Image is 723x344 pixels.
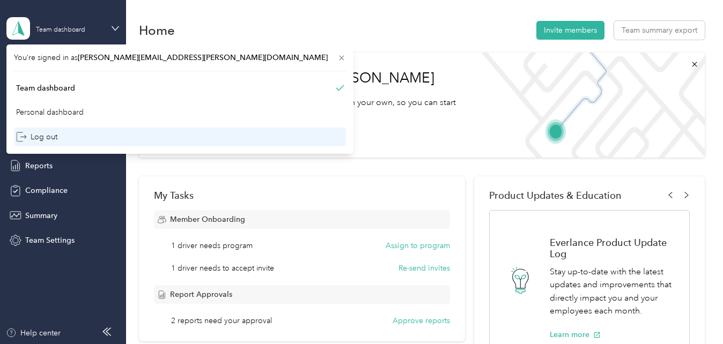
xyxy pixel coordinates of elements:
iframe: Everlance-gr Chat Button Frame [663,284,723,344]
span: Summary [25,210,57,221]
span: 2 reports need your approval [171,315,272,326]
button: Help center [6,327,61,339]
span: Reports [25,160,53,171]
span: Member Onboarding [170,214,245,225]
span: Product Updates & Education [489,190,622,201]
div: My Tasks [154,190,450,201]
h1: Everlance Product Update Log [550,237,677,259]
span: 1 driver needs to accept invite [171,263,274,274]
button: Re-send invites [399,263,450,274]
button: Invite members [536,21,604,40]
button: Approve reports [393,315,450,326]
span: 1 driver needs program [171,240,253,251]
div: Team dashboard [16,83,75,94]
div: Log out [16,131,57,143]
div: Personal dashboard [16,107,84,118]
button: Team summary export [614,21,705,40]
button: Learn more [550,329,601,340]
h1: Home [139,25,175,36]
span: [PERSON_NAME][EMAIL_ADDRESS][PERSON_NAME][DOMAIN_NAME] [78,53,328,62]
img: Welcome to everlance [472,53,704,158]
span: Report Approvals [170,289,232,300]
div: Team dashboard [36,27,85,33]
span: You’re signed in as [14,52,346,63]
span: Compliance [25,185,68,196]
button: Assign to program [386,240,450,251]
p: Stay up-to-date with the latest updates and improvements that directly impact you and your employ... [550,265,677,318]
span: Team Settings [25,235,75,246]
